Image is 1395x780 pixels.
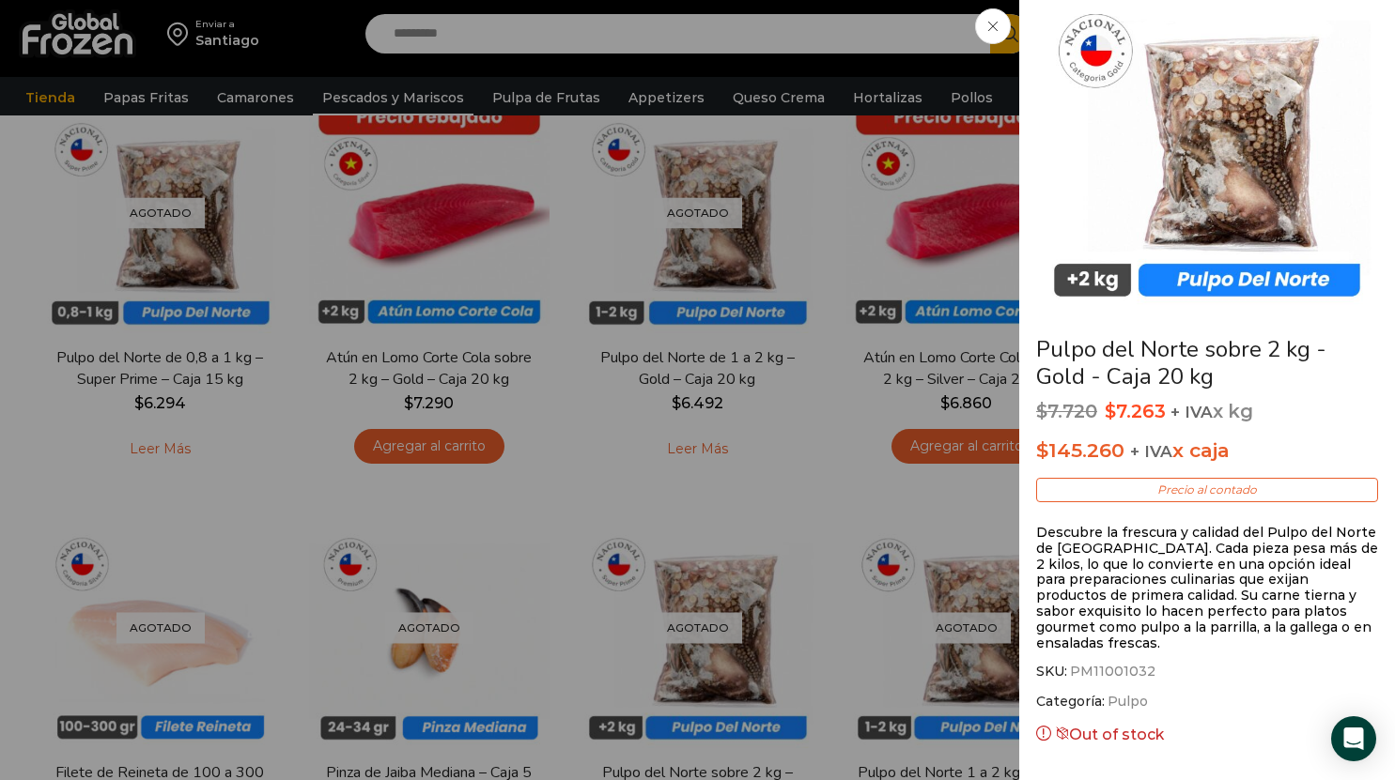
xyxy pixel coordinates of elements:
span: + IVA [1170,403,1213,421]
bdi: 145.260 [1036,438,1124,462]
bdi: 7.263 [1105,400,1166,422]
p: x kg [1036,401,1378,423]
span: $ [1036,400,1047,422]
div: Open Intercom Messenger [1331,716,1376,761]
bdi: 7.720 [1036,400,1097,422]
a: Pulpo [1105,692,1148,711]
a: Pulpo del Norte sobre 2 kg - Gold - Caja 20 kg [1036,334,1326,391]
span: PM11001032 [1067,662,1155,681]
span: + IVA [1130,442,1172,461]
p: Out of stock [1036,722,1378,747]
p: x caja [1036,435,1378,466]
p: Precio al contado [1036,478,1378,502]
span: $ [1105,400,1116,422]
span: $ [1036,438,1048,462]
span: SKU: [1036,662,1378,681]
p: Descubre la frescura y calidad del Pulpo del Norte de [GEOGRAPHIC_DATA]. Cada pieza pesa más de 2... [1036,525,1378,650]
span: Categoría: [1036,692,1378,711]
